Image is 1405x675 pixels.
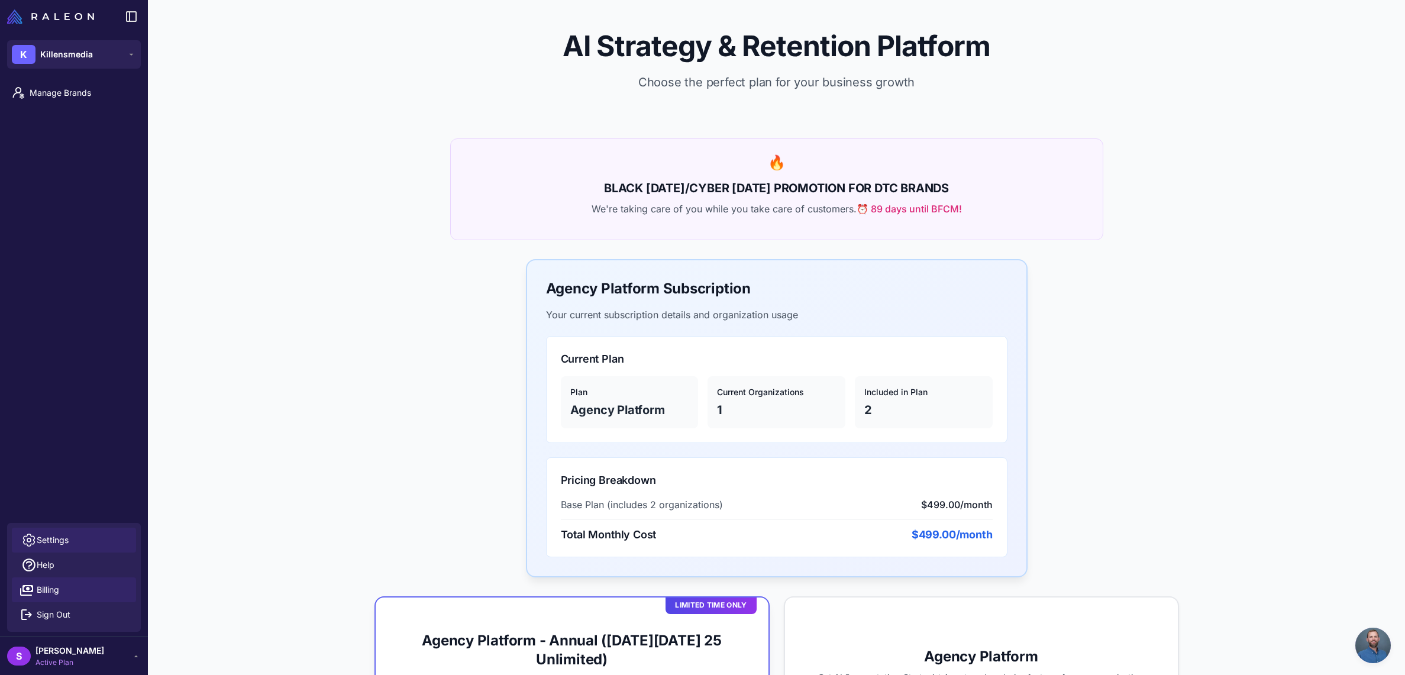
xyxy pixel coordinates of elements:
h3: Pricing Breakdown [561,472,993,488]
span: 🔥 [768,154,786,171]
a: Manage Brands [5,80,143,105]
span: Base Plan (includes 2 organizations) [561,498,723,512]
span: Manage Brands [30,86,134,99]
span: Total Monthly Cost [561,527,657,542]
h4: Included in Plan [864,386,983,399]
h1: AI Strategy & Retention Platform [167,28,1386,64]
span: Killensmedia [40,48,93,61]
div: K [12,45,35,64]
span: Help [37,558,54,571]
span: ⏰ 89 days until BFCM! [857,202,962,216]
h4: Current Organizations [717,386,836,399]
h4: Plan [570,386,689,399]
div: Limited Time Only [666,596,756,614]
h3: Current Plan [561,351,993,367]
h3: Agency Platform [804,647,1159,666]
p: Agency Platform [570,401,689,419]
a: Open chat [1355,628,1391,663]
h3: Agency Platform - Annual ([DATE][DATE] 25 Unlimited) [395,631,750,669]
span: $499.00/month [912,527,993,542]
span: $499.00/month [921,498,993,512]
h2: Agency Platform Subscription [546,279,1007,298]
img: Raleon Logo [7,9,94,24]
span: [PERSON_NAME] [35,644,104,657]
span: Billing [37,583,59,596]
button: KKillensmedia [7,40,141,69]
h2: BLACK [DATE]/CYBER [DATE] PROMOTION FOR DTC BRANDS [465,179,1089,197]
span: Sign Out [37,608,70,621]
a: Raleon Logo [7,9,99,24]
p: We're taking care of you while you take care of customers. [465,202,1089,216]
p: Choose the perfect plan for your business growth [167,73,1386,91]
button: Sign Out [12,602,136,627]
span: Active Plan [35,657,104,668]
p: 1 [717,401,836,419]
a: Help [12,553,136,577]
p: 2 [864,401,983,419]
div: S [7,647,31,666]
p: Your current subscription details and organization usage [546,308,1007,322]
span: Settings [37,534,69,547]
